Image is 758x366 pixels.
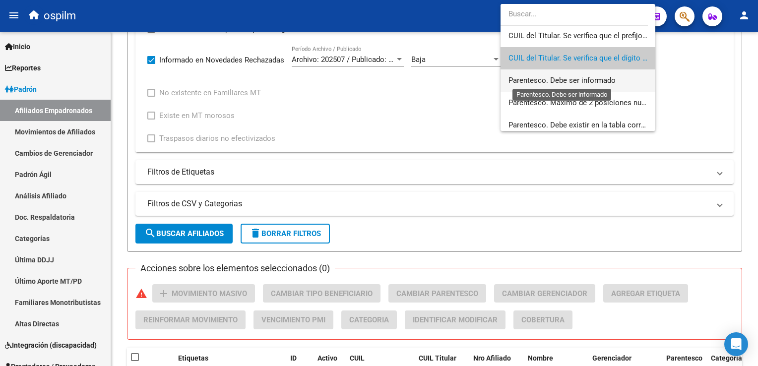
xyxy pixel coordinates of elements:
[724,332,748,356] div: Open Intercom Messenger
[508,121,682,129] span: Parentesco. Debe existir en la tabla correspondiente
[508,76,616,85] span: Parentesco. Debe ser informado
[508,98,668,107] span: Parentesco. Máximo de 2 posiciones numéricas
